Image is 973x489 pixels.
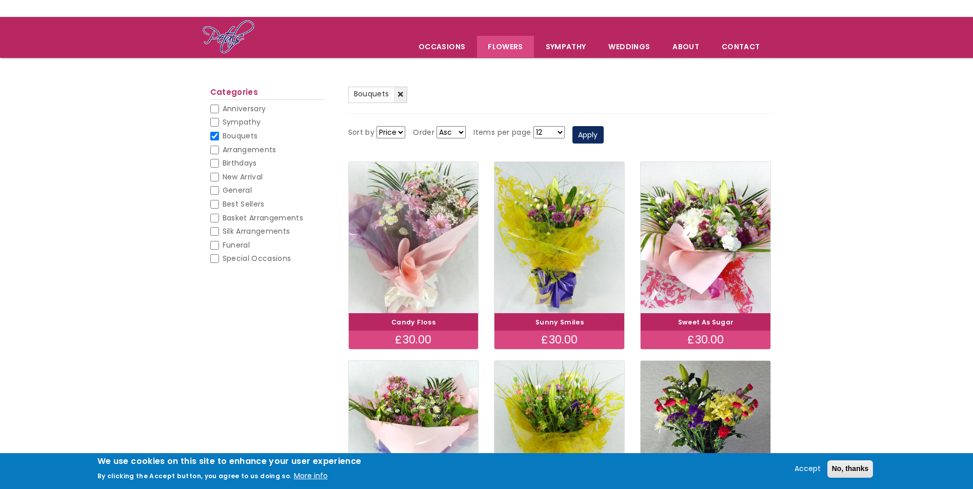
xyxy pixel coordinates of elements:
[641,162,770,313] img: Sweet As Sugar
[210,88,325,100] h2: Categories
[790,463,825,475] button: Accept
[662,36,710,57] a: About
[494,331,624,349] div: £30.00
[711,36,770,57] a: Contact
[535,36,597,57] a: Sympathy
[223,172,263,182] span: New Arrival
[348,87,408,103] a: Bouquets
[827,460,873,478] button: No, thanks
[223,131,258,141] span: Bouquets
[678,318,734,327] a: Sweet As Sugar
[413,127,434,139] label: Order
[97,472,292,480] p: By clicking the Accept button, you agree to us doing so.
[223,240,250,250] span: Funeral
[202,19,255,55] img: Home
[494,162,624,313] img: Sunny Smiles
[641,331,770,349] div: £30.00
[572,126,604,144] button: Apply
[223,213,304,223] span: Basket Arrangements
[477,36,533,57] a: Flowers
[97,456,362,467] h2: We use cookies on this site to enhance your user experience
[223,117,261,127] span: Sympathy
[349,331,479,349] div: £30.00
[473,127,531,139] label: Items per page
[223,199,265,209] span: Best Sellers
[223,226,290,236] span: Silk Arrangements
[598,36,661,57] span: Weddings
[535,318,584,327] a: Sunny Smiles
[223,145,276,155] span: Arrangements
[408,36,476,57] span: Occasions
[223,104,266,114] span: Anniversary
[223,185,252,195] span: General
[294,470,328,482] button: More info
[391,318,435,327] a: Candy Floss
[223,158,257,168] span: Birthdays
[354,89,389,99] span: Bouquets
[341,153,486,322] img: Candy Floss
[223,253,291,263] span: Special Occasions
[348,127,374,139] label: Sort by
